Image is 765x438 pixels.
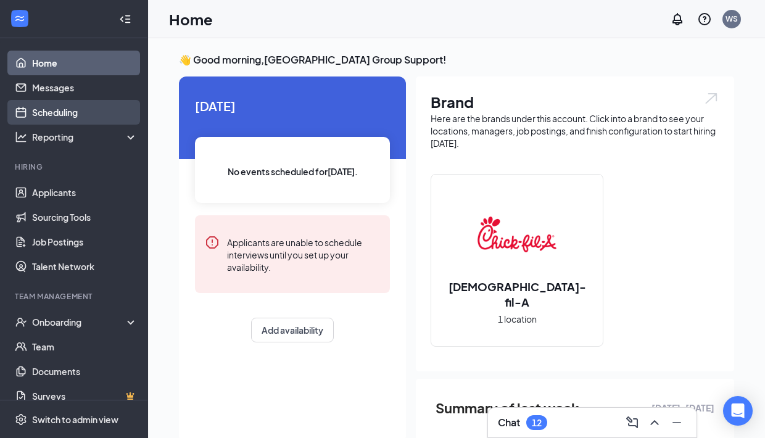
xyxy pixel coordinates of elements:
svg: ComposeMessage [625,415,640,430]
div: 12 [532,418,542,428]
span: [DATE] [195,96,390,115]
h3: 👋 Good morning, [GEOGRAPHIC_DATA] Group Support ! [179,53,734,67]
svg: Collapse [119,13,131,25]
svg: Minimize [669,415,684,430]
svg: UserCheck [15,316,27,328]
button: Add availability [251,318,334,342]
div: Here are the brands under this account. Click into a brand to see your locations, managers, job p... [431,112,719,149]
button: ChevronUp [645,413,664,432]
span: Summary of last week [436,397,579,419]
a: Team [32,334,138,359]
button: ComposeMessage [622,413,642,432]
a: Home [32,51,138,75]
img: Chick-fil-A [478,195,556,274]
svg: Analysis [15,131,27,143]
div: Onboarding [32,316,127,328]
svg: Settings [15,413,27,426]
h2: [DEMOGRAPHIC_DATA]-fil-A [431,279,603,310]
a: SurveysCrown [32,384,138,408]
a: Job Postings [32,229,138,254]
svg: WorkstreamLogo [14,12,26,25]
img: open.6027fd2a22e1237b5b06.svg [703,91,719,105]
div: Team Management [15,291,135,302]
span: [DATE] - [DATE] [651,401,714,415]
span: 1 location [498,312,537,326]
div: Open Intercom Messenger [723,396,753,426]
a: Messages [32,75,138,100]
svg: Error [205,235,220,250]
svg: QuestionInfo [697,12,712,27]
a: Applicants [32,180,138,205]
div: WS [726,14,738,24]
div: Hiring [15,162,135,172]
h3: Chat [498,416,520,429]
div: Reporting [32,131,138,143]
a: Talent Network [32,254,138,279]
span: No events scheduled for [DATE] . [228,165,358,178]
h1: Brand [431,91,719,112]
a: Scheduling [32,100,138,125]
div: Applicants are unable to schedule interviews until you set up your availability. [227,235,380,273]
svg: ChevronUp [647,415,662,430]
a: Sourcing Tools [32,205,138,229]
h1: Home [169,9,213,30]
div: Switch to admin view [32,413,118,426]
button: Minimize [667,413,687,432]
svg: Notifications [670,12,685,27]
a: Documents [32,359,138,384]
